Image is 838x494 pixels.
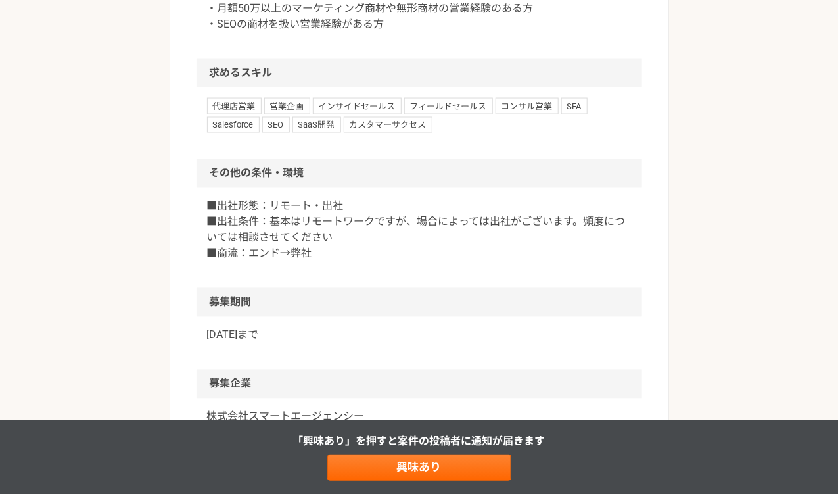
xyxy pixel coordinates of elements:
[207,409,632,425] a: 株式会社スマートエージェンシー
[313,98,402,114] span: インサイドセールス
[264,98,310,114] span: 営業企画
[292,117,341,133] span: SaaS開発
[496,98,559,114] span: コンサル営業
[561,98,588,114] span: SFA
[197,159,642,188] h2: その他の条件・環境
[327,455,511,481] a: 興味あり
[197,59,642,87] h2: 求めるスキル
[207,98,262,114] span: 代理店営業
[207,199,632,262] p: ■出社形態：リモート・出社 ■出社条件：基本はリモートワークですが、場合によっては出社がございます。頻度については相談させてください ■商流：エンド→弊社
[293,433,546,449] p: 「興味あり」を押すと 案件の投稿者に通知が届きます
[207,328,632,343] p: [DATE]まで
[344,117,432,133] span: カスタマーサクセス
[207,117,260,133] span: Salesforce
[262,117,290,133] span: SEO
[197,370,642,399] h2: 募集企業
[197,288,642,317] h2: 募集期間
[404,98,493,114] span: フィールドセールス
